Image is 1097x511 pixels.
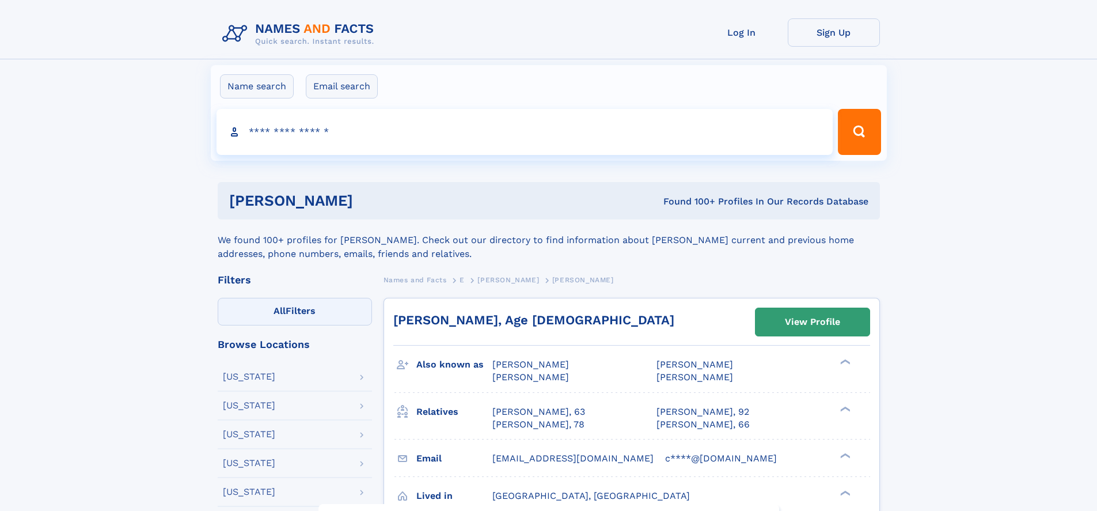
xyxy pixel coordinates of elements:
[492,453,654,464] span: [EMAIL_ADDRESS][DOMAIN_NAME]
[492,418,584,431] a: [PERSON_NAME], 78
[837,452,851,459] div: ❯
[477,276,539,284] span: [PERSON_NAME]
[384,272,447,287] a: Names and Facts
[785,309,840,335] div: View Profile
[218,339,372,350] div: Browse Locations
[656,406,749,418] a: [PERSON_NAME], 92
[416,402,492,422] h3: Relatives
[218,18,384,50] img: Logo Names and Facts
[218,219,880,261] div: We found 100+ profiles for [PERSON_NAME]. Check out our directory to find information about [PERS...
[656,372,733,383] span: [PERSON_NAME]
[552,276,614,284] span: [PERSON_NAME]
[838,109,880,155] button: Search Button
[492,359,569,370] span: [PERSON_NAME]
[218,298,372,325] label: Filters
[306,74,378,99] label: Email search
[477,272,539,287] a: [PERSON_NAME]
[508,195,868,208] div: Found 100+ Profiles In Our Records Database
[492,406,585,418] a: [PERSON_NAME], 63
[223,430,275,439] div: [US_STATE]
[416,449,492,468] h3: Email
[220,74,294,99] label: Name search
[223,401,275,410] div: [US_STATE]
[223,372,275,381] div: [US_STATE]
[837,405,851,412] div: ❯
[393,313,674,327] a: [PERSON_NAME], Age [DEMOGRAPHIC_DATA]
[756,308,870,336] a: View Profile
[696,18,788,47] a: Log In
[460,276,465,284] span: E
[656,359,733,370] span: [PERSON_NAME]
[492,490,690,501] span: [GEOGRAPHIC_DATA], [GEOGRAPHIC_DATA]
[217,109,833,155] input: search input
[656,418,750,431] a: [PERSON_NAME], 66
[274,305,286,316] span: All
[837,489,851,497] div: ❯
[416,355,492,374] h3: Also known as
[223,459,275,468] div: [US_STATE]
[223,487,275,497] div: [US_STATE]
[492,372,569,383] span: [PERSON_NAME]
[788,18,880,47] a: Sign Up
[218,275,372,285] div: Filters
[837,358,851,366] div: ❯
[229,194,508,208] h1: [PERSON_NAME]
[416,486,492,506] h3: Lived in
[460,272,465,287] a: E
